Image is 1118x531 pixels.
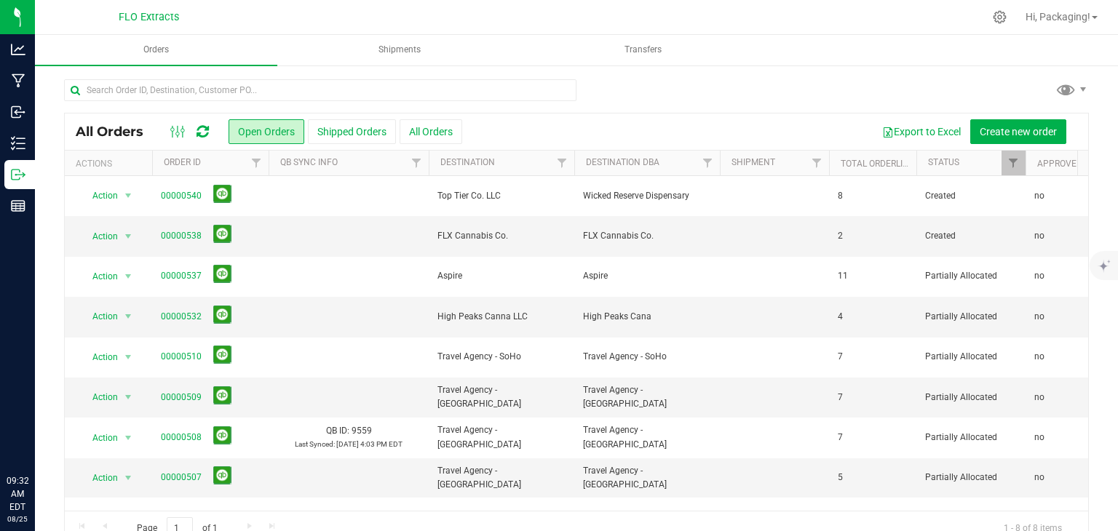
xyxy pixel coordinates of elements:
span: Aspire [583,269,711,283]
button: All Orders [400,119,462,144]
p: 09:32 AM EDT [7,474,28,514]
span: 11 [838,269,848,283]
span: Shipments [359,44,440,56]
span: High Peaks Canna LLC [437,310,566,324]
span: select [119,226,138,247]
span: Action [79,347,119,367]
span: Orders [124,44,189,56]
a: Order ID [164,157,201,167]
span: select [119,347,138,367]
span: Travel Agency - [GEOGRAPHIC_DATA] [583,464,711,492]
span: 2 [838,229,843,243]
a: Filter [805,151,829,175]
span: FLO Extracts [119,11,179,23]
span: Created [925,189,1017,203]
span: Transfers [605,44,681,56]
a: QB Sync Info [280,157,338,167]
span: Partially Allocated [925,431,1017,444]
a: Orders [35,35,277,65]
span: 7 [838,350,843,364]
span: Action [79,226,119,247]
inline-svg: Outbound [11,167,25,182]
span: FLX Cannabis Co. [437,229,566,243]
span: Partially Allocated [925,471,1017,484]
div: Actions [76,159,146,169]
a: Filter [696,151,720,175]
span: Travel Agency - [GEOGRAPHIC_DATA] [437,423,566,451]
a: Status [928,157,959,167]
span: Action [79,428,119,448]
button: Open Orders [229,119,304,144]
span: Action [79,387,119,407]
span: Create new order [980,126,1057,137]
span: 7 [838,431,843,444]
span: no [1034,350,1044,364]
span: Action [79,468,119,488]
a: Shipments [279,35,521,65]
span: no [1034,310,1044,324]
span: Last Synced: [295,440,335,448]
span: Created [925,229,1017,243]
button: Shipped Orders [308,119,396,144]
a: Approved? [1037,159,1087,169]
span: no [1034,229,1044,243]
span: High Peaks Cana [583,310,711,324]
span: FLX Cannabis Co. [583,229,711,243]
span: select [119,266,138,287]
span: select [119,468,138,488]
span: 5 [838,471,843,484]
inline-svg: Inventory [11,136,25,151]
inline-svg: Inbound [11,105,25,119]
span: select [119,306,138,327]
span: Travel Agency - [GEOGRAPHIC_DATA] [583,383,711,411]
inline-svg: Manufacturing [11,73,25,88]
a: Destination DBA [586,157,659,167]
div: Manage settings [991,10,1009,24]
span: select [119,185,138,206]
span: select [119,428,138,448]
button: Export to Excel [873,119,970,144]
span: no [1034,269,1044,283]
span: Travel Agency - [GEOGRAPHIC_DATA] [437,464,566,492]
span: Wicked Reserve Dispensary [583,189,711,203]
span: 4 [838,310,843,324]
span: Partially Allocated [925,391,1017,404]
a: 00000509 [161,391,202,404]
span: Partially Allocated [925,310,1017,324]
span: no [1034,391,1044,404]
span: 8 [838,189,843,203]
span: Hi, Packaging! [1026,11,1090,23]
iframe: Resource center unread badge [43,412,60,430]
span: QB ID: [326,426,349,436]
span: Action [79,266,119,287]
a: 00000507 [161,471,202,484]
span: Action [79,306,119,327]
a: Filter [1002,151,1026,175]
a: Destination [440,157,495,167]
a: Filter [245,151,269,175]
span: Partially Allocated [925,350,1017,364]
a: Transfers [523,35,765,65]
span: Travel Agency - [GEOGRAPHIC_DATA] [437,383,566,411]
a: Filter [550,151,574,175]
span: no [1034,431,1044,444]
inline-svg: Reports [11,199,25,213]
span: no [1034,471,1044,484]
a: 00000538 [161,229,202,243]
a: Total Orderlines [841,159,919,169]
span: Travel Agency - SoHo [437,350,566,364]
span: select [119,387,138,407]
a: Shipment [732,157,775,167]
a: 00000537 [161,269,202,283]
a: 00000540 [161,189,202,203]
span: Travel Agency - [GEOGRAPHIC_DATA] [583,423,711,451]
a: 00000532 [161,310,202,324]
span: All Orders [76,124,158,140]
span: [DATE] 4:03 PM EDT [336,440,403,448]
p: 08/25 [7,514,28,524]
a: Filter [405,151,429,175]
input: Search Order ID, Destination, Customer PO... [64,79,576,101]
span: Partially Allocated [925,269,1017,283]
button: Create new order [970,119,1066,144]
span: 7 [838,391,843,404]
